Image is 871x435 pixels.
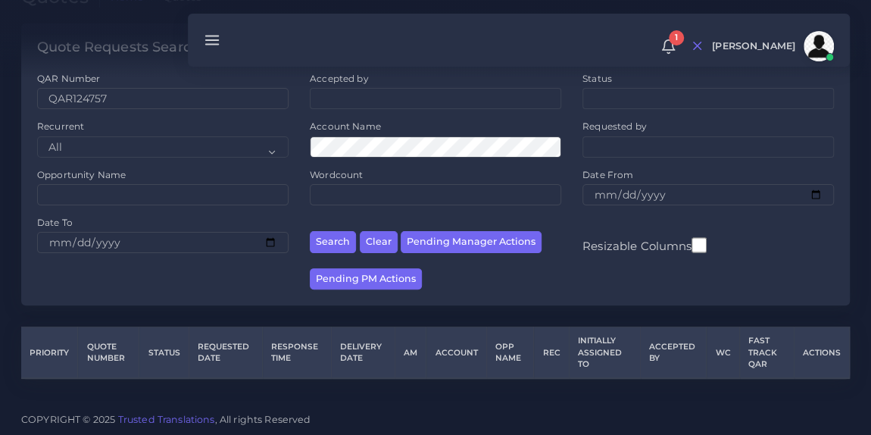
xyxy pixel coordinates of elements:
[78,327,139,379] th: Quote Number
[215,412,311,427] span: , All rights Reserved
[582,168,633,181] label: Date From
[331,327,395,379] th: Delivery Date
[21,327,78,379] th: Priority
[37,72,100,85] label: QAR Number
[360,231,398,253] button: Clear
[794,327,849,379] th: Actions
[691,236,707,255] input: Resizable Columns
[669,30,684,45] span: 1
[37,216,73,229] label: Date To
[189,327,262,379] th: Requested Date
[426,327,486,379] th: Account
[582,236,707,255] label: Resizable Columns
[37,120,84,133] label: Recurrent
[582,72,612,85] label: Status
[310,120,381,133] label: Account Name
[582,120,647,133] label: Requested by
[310,268,422,290] button: Pending PM Actions
[655,39,682,55] a: 1
[395,327,426,379] th: AM
[310,168,363,181] label: Wordcount
[534,327,569,379] th: REC
[569,327,640,379] th: Initially Assigned to
[37,168,126,181] label: Opportunity Name
[712,42,795,52] span: [PERSON_NAME]
[118,414,215,425] a: Trusted Translations
[704,31,839,61] a: [PERSON_NAME]avatar
[739,327,794,379] th: Fast Track QAR
[139,327,189,379] th: Status
[707,327,739,379] th: WC
[486,327,533,379] th: Opp Name
[21,412,311,427] span: COPYRIGHT © 2025
[640,327,706,379] th: Accepted by
[401,231,542,253] button: Pending Manager Actions
[804,31,834,61] img: avatar
[310,72,369,85] label: Accepted by
[310,231,356,253] button: Search
[263,327,332,379] th: Response Time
